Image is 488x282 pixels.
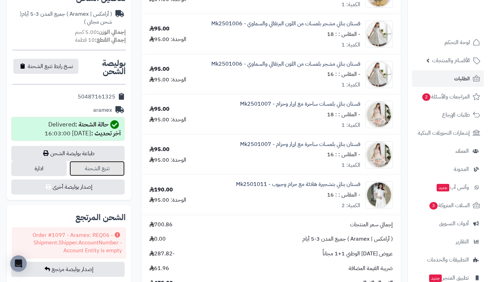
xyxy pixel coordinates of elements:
span: جديد [429,274,442,282]
div: الكمية: 1 [341,41,360,49]
a: طباعة بوليصة الشحن [11,146,125,161]
span: المراجعات والأسئلة [422,92,470,102]
a: التطبيقات والخدمات [412,252,484,268]
div: Delivered [DATE] 16:03:00 [45,120,121,138]
span: الأقسام والمنتجات [432,56,470,65]
div: الوحدة: 95.00 [149,76,186,84]
strong: حالة الشحنة : [75,120,109,129]
div: الكمية: 1 [341,161,360,169]
span: 3 [429,202,438,210]
div: 95.00 [149,25,170,33]
div: الكمية: 1 [341,121,360,129]
span: طلبات الإرجاع [442,110,470,120]
strong: إجمالي الوزن: [97,28,126,36]
a: وآتس آبجديد [412,179,484,196]
small: 5.00 كجم [75,28,126,36]
div: الوحدة: 95.00 [149,116,186,124]
a: المراجعات والأسئلة2 [412,89,484,105]
a: السلات المتروكة3 [412,197,484,214]
img: 1739175414-IMG_7265-90x90.jpeg [366,21,392,48]
a: إشعارات التحويلات البنكية [412,125,484,141]
span: ضريبة القيمة المضافة [349,265,393,272]
div: 95.00 [149,105,170,113]
div: aramex [93,106,112,114]
div: الوحدة: 95.00 [149,156,186,164]
a: العملاء [412,143,484,159]
span: جديد [437,184,449,191]
a: طلبات الإرجاع [412,107,484,123]
div: Open Intercom Messenger [10,255,27,272]
span: 2 [422,93,430,101]
div: الكمية: 1 [341,1,360,9]
span: 0.00 [149,235,166,243]
span: نسخ رابط تتبع الشحنة [28,62,73,70]
a: تتبع الشحنة [70,161,125,176]
span: التطبيقات والخدمات [427,255,469,265]
a: المدونة [412,161,484,177]
small: 10 قطعة [75,36,126,44]
div: 95.00 [149,146,170,153]
span: المدونة [454,164,469,174]
a: التقارير [412,233,484,250]
span: ( شحن مجاني ) [20,10,112,26]
span: التقارير [456,237,469,246]
strong: إجمالي القطع: [95,36,126,44]
span: إشعارات التحويلات البنكية [418,128,470,138]
span: 61.96 [149,265,169,272]
span: إجمالي سعر المنتجات [350,221,393,229]
span: وآتس آب [436,183,469,192]
a: ادارة [11,161,67,176]
img: 1739175624-IMG_7278-90x90.jpeg [366,101,392,128]
img: logo-2.png [441,18,481,33]
div: 95.00 [149,65,170,73]
div: ( أرامكس | Aramex ) جميع المدن 3-5 أيام [12,10,112,26]
span: الطلبات [454,74,470,83]
button: إصدار بوليصة أخرى [11,179,125,194]
div: 190.00 [149,186,173,194]
img: 1745410743-IMG_6972-90x90.jpeg [366,181,392,209]
span: السلات المتروكة [429,201,470,210]
a: فستان بناتي بتشجيرة هادئة مع حزام وجيوب - Mk2501011 [236,180,360,188]
span: أدوات التسويق [439,219,469,228]
small: - المقاس : : 16 [327,150,360,159]
span: العملاء [455,146,469,156]
div: الوحدة: 95.00 [149,36,186,43]
span: 700.86 [149,221,173,229]
div: الكمية: 2 [341,202,360,210]
img: 1739175414-IMG_7265-90x90.jpeg [366,61,392,88]
small: - المقاس : : 18 [327,110,360,119]
a: فستان بناتي مشجر بلمسات من اللون البرتقالي والسماوي - Mk2501006 [211,60,360,68]
span: لوحة التحكم [445,38,470,47]
a: فستان بناتي بلمسات ساحرة مع ازرار وحزام - Mk2501007 [240,100,360,108]
small: - المقاس : : 16 [327,70,360,78]
h2: بوليصة الشحن [79,59,126,76]
button: إصدار بوليصة مرتجع [11,262,125,277]
h2: الشحن المرتجع [75,213,126,221]
div: الكمية: 1 [341,81,360,89]
img: 1739175624-IMG_7278-90x90.jpeg [366,141,392,169]
a: فستان بناتي مشجر بلمسات من اللون البرتقالي والسماوي - Mk2501006 [211,20,360,28]
strong: آخر تحديث : [91,129,121,138]
button: نسخ رابط تتبع الشحنة [13,59,78,74]
a: لوحة التحكم [412,34,484,51]
div: Order #1097 - Aramex: REQ06 - Shipment.Shipper.AccountNumber - Account Entity is empty [12,228,126,259]
small: - المقاس : : 18 [327,30,360,38]
small: - المقاس : : 16 [327,191,360,199]
div: 50487161325 [78,93,115,101]
a: فستان بناتي بلمسات ساحرة مع ازرار وحزام - Mk2501007 [240,140,360,148]
a: أدوات التسويق [412,215,484,232]
span: عروض [DATE] الوطني 1+1 مجاناً [323,250,393,258]
a: الطلبات [412,70,484,87]
div: الوحدة: 95.00 [149,196,186,204]
span: ( أرامكس | Aramex ) جميع المدن 3-5 أيام [302,235,393,243]
span: -287.82 [149,250,175,258]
